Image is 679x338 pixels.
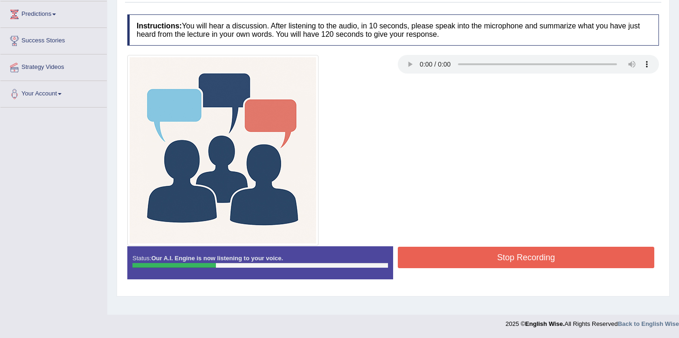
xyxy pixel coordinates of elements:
[618,320,679,327] a: Back to English Wise
[0,1,107,25] a: Predictions
[525,320,564,327] strong: English Wise.
[0,54,107,78] a: Strategy Videos
[127,246,393,279] div: Status:
[0,81,107,104] a: Your Account
[137,22,182,30] b: Instructions:
[398,247,654,268] button: Stop Recording
[151,255,283,262] strong: Our A.I. Engine is now listening to your voice.
[506,315,679,328] div: 2025 © All Rights Reserved
[0,28,107,51] a: Success Stories
[127,14,659,46] h4: You will hear a discussion. After listening to the audio, in 10 seconds, please speak into the mi...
